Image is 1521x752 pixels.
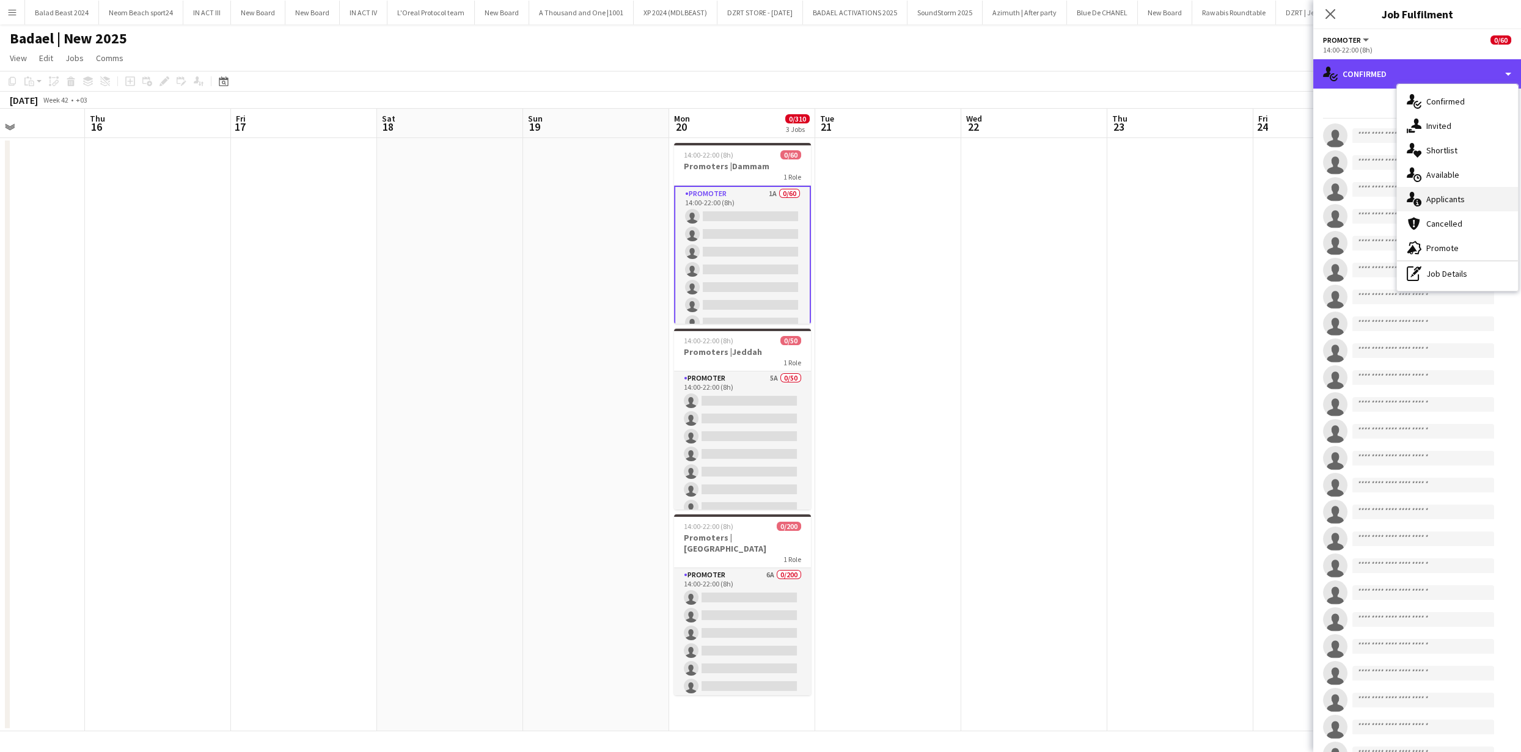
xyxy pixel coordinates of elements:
a: Jobs [60,50,89,66]
span: Fri [1258,113,1268,124]
span: Edit [39,53,53,64]
span: 1 Role [783,358,801,367]
div: [DATE] [10,94,38,106]
span: 0/200 [777,522,801,531]
button: A Thousand and One |1001 [529,1,634,24]
button: New Board [1138,1,1192,24]
span: 23 [1110,120,1127,134]
span: 20 [672,120,690,134]
span: Invited [1426,120,1451,131]
button: Blue De CHANEL [1067,1,1138,24]
button: Neom Beach sport24 [99,1,183,24]
a: Comms [91,50,128,66]
span: Comms [96,53,123,64]
h3: Promoters |Jeddah [674,346,811,357]
span: Mon [674,113,690,124]
button: SoundStorm 2025 [907,1,983,24]
button: IN ACT III [183,1,231,24]
span: View [10,53,27,64]
span: Confirmed [1426,96,1465,107]
h3: Job Fulfilment [1313,6,1521,22]
span: Jobs [65,53,84,64]
span: Tue [820,113,834,124]
app-job-card: 14:00-22:00 (8h)0/60Promoters |Dammam1 RolePROMOTER1A0/6014:00-22:00 (8h) [674,143,811,324]
button: L'Oreal Protocol team [387,1,475,24]
span: 14:00-22:00 (8h) [684,522,733,531]
span: Cancelled [1426,218,1462,229]
span: 17 [234,120,246,134]
div: Confirmed [1313,59,1521,89]
span: 22 [964,120,982,134]
h1: Badael | New 2025 [10,29,127,48]
h3: Promoters |[GEOGRAPHIC_DATA] [674,532,811,554]
span: 1 Role [783,172,801,181]
span: 14:00-22:00 (8h) [684,150,733,159]
span: 24 [1256,120,1268,134]
span: 18 [380,120,395,134]
button: IN ACT IV [340,1,387,24]
button: XP 2024 (MDLBEAST) [634,1,717,24]
span: Week 42 [40,95,71,104]
span: 1 Role [783,555,801,564]
span: Fri [236,113,246,124]
div: +03 [76,95,87,104]
span: Thu [90,113,105,124]
app-job-card: 14:00-22:00 (8h)0/200Promoters |[GEOGRAPHIC_DATA]1 RolePROMOTER6A0/20014:00-22:00 (8h) [674,514,811,695]
app-job-card: 14:00-22:00 (8h)0/50Promoters |Jeddah1 RolePROMOTER5A0/5014:00-22:00 (8h) [674,329,811,509]
span: Sat [382,113,395,124]
button: Balad Beast 2024 [25,1,99,24]
div: 3 Jobs [786,125,809,134]
div: 14:00-22:00 (8h) [1323,45,1511,54]
span: Applicants [1426,194,1465,205]
span: 0/50 [780,336,801,345]
button: DZRT STORE - [DATE] [717,1,803,24]
span: 19 [526,120,543,134]
span: 0/310 [785,114,810,123]
a: Edit [34,50,58,66]
button: New Board [231,1,285,24]
span: 0/60 [1490,35,1511,45]
span: Wed [966,113,982,124]
div: Job Details [1397,261,1518,286]
button: PROMOTER [1323,35,1371,45]
button: DZRT | Jeddah store promoters [1276,1,1391,24]
span: Available [1426,169,1459,180]
span: PROMOTER [1323,35,1361,45]
span: 14:00-22:00 (8h) [684,336,733,345]
h3: Promoters |Dammam [674,161,811,172]
span: 0/60 [780,150,801,159]
span: Sun [528,113,543,124]
a: View [5,50,32,66]
button: Rawabis Roundtable [1192,1,1276,24]
span: Thu [1112,113,1127,124]
span: Shortlist [1426,145,1457,156]
button: New Board [475,1,529,24]
span: 16 [88,120,105,134]
button: Azimuth | After party [983,1,1067,24]
button: BADAEL ACTIVATIONS 2025 [803,1,907,24]
span: Promote [1426,243,1459,254]
button: New Board [285,1,340,24]
span: 21 [818,120,834,134]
